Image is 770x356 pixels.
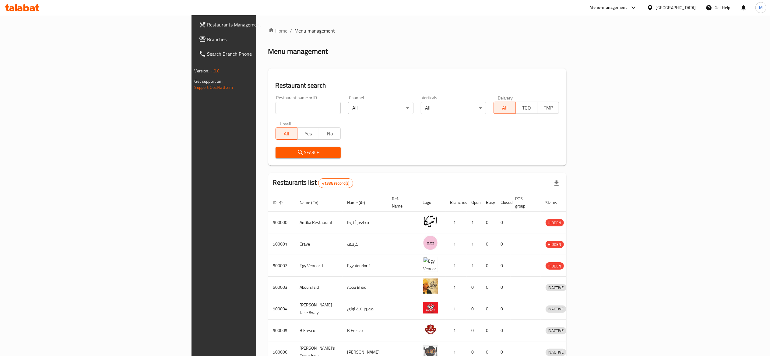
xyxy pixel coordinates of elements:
[318,180,353,186] span: 41386 record(s)
[467,212,481,233] td: 1
[467,233,481,255] td: 1
[496,255,511,277] td: 0
[423,257,438,272] img: Egy Vendor 1
[207,21,315,28] span: Restaurants Management
[423,322,438,337] img: B Fresco
[194,47,320,61] a: Search Branch Phone
[210,67,220,75] span: 1.0.0
[496,233,511,255] td: 0
[546,219,564,226] span: HIDDEN
[392,195,411,210] span: Ref. Name
[496,320,511,341] td: 0
[481,298,496,320] td: 0
[280,149,336,156] span: Search
[300,199,327,206] span: Name (En)
[445,212,467,233] td: 1
[194,17,320,32] a: Restaurants Management
[467,277,481,298] td: 0
[348,102,413,114] div: All
[276,81,559,90] h2: Restaurant search
[467,193,481,212] th: Open
[481,193,496,212] th: Busy
[276,127,297,140] button: All
[343,212,387,233] td: مطعم أنتيكا
[268,47,328,56] h2: Menu management
[445,277,467,298] td: 1
[494,102,515,114] button: All
[280,121,291,126] label: Upsell
[273,178,353,188] h2: Restaurants list
[318,178,353,188] div: Total records count
[546,349,566,356] span: INACTIVE
[207,50,315,58] span: Search Branch Phone
[445,320,467,341] td: 1
[546,284,566,291] span: INACTIVE
[276,102,341,114] input: Search for restaurant name or ID..
[297,127,319,140] button: Yes
[207,36,315,43] span: Branches
[467,255,481,277] td: 1
[195,83,233,91] a: Support.OpsPlatform
[515,195,533,210] span: POS group
[423,214,438,229] img: Antika Restaurant
[481,212,496,233] td: 0
[546,241,564,248] span: HIDDEN
[546,327,566,334] span: INACTIVE
[546,199,565,206] span: Status
[322,129,338,138] span: No
[540,103,557,112] span: TMP
[343,277,387,298] td: Abou El sid
[195,67,209,75] span: Version:
[300,129,317,138] span: Yes
[496,193,511,212] th: Closed
[347,199,373,206] span: Name (Ar)
[498,96,513,100] label: Delivery
[278,129,295,138] span: All
[445,255,467,277] td: 1
[549,176,564,190] div: Export file
[496,298,511,320] td: 0
[445,233,467,255] td: 1
[343,233,387,255] td: كرييف
[343,320,387,341] td: B Fresco
[759,4,763,11] span: M
[546,263,564,270] span: HIDDEN
[546,219,564,226] div: HIDDEN
[195,77,223,85] span: Get support on:
[515,102,537,114] button: TGO
[445,298,467,320] td: 1
[445,193,467,212] th: Branches
[481,320,496,341] td: 0
[537,102,559,114] button: TMP
[481,255,496,277] td: 0
[496,212,511,233] td: 0
[656,4,696,11] div: [GEOGRAPHIC_DATA]
[343,255,387,277] td: Egy Vendor 1
[423,300,438,315] img: Moro's Take Away
[467,298,481,320] td: 0
[481,233,496,255] td: 0
[423,278,438,294] img: Abou El sid
[518,103,535,112] span: TGO
[496,103,513,112] span: All
[343,298,387,320] td: موروز تيك اواي
[194,32,320,47] a: Branches
[546,327,566,334] div: INACTIVE
[467,320,481,341] td: 0
[423,235,438,250] img: Crave
[590,4,627,11] div: Menu-management
[546,305,566,312] span: INACTIVE
[421,102,486,114] div: All
[268,27,567,34] nav: breadcrumb
[319,127,341,140] button: No
[273,199,285,206] span: ID
[481,277,496,298] td: 0
[418,193,445,212] th: Logo
[276,147,341,158] button: Search
[496,277,511,298] td: 0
